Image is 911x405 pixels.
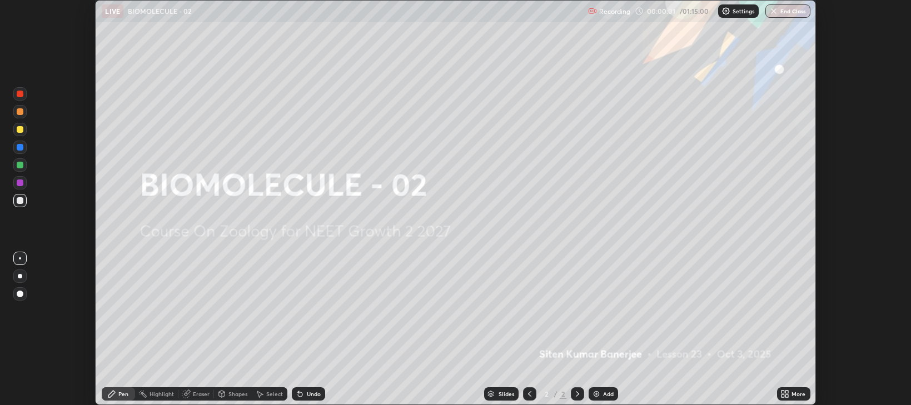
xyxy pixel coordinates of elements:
[541,391,552,397] div: 2
[554,391,557,397] div: /
[791,391,805,397] div: More
[769,7,778,16] img: end-class-cross
[150,391,174,397] div: Highlight
[592,389,601,398] img: add-slide-button
[588,7,597,16] img: recording.375f2c34.svg
[118,391,128,397] div: Pen
[599,7,630,16] p: Recording
[560,389,566,399] div: 2
[603,391,614,397] div: Add
[499,391,514,397] div: Slides
[105,7,120,16] p: LIVE
[266,391,283,397] div: Select
[128,7,191,16] p: BIOMOLECULE - 02
[193,391,210,397] div: Eraser
[721,7,730,16] img: class-settings-icons
[228,391,247,397] div: Shapes
[733,8,754,14] p: Settings
[307,391,321,397] div: Undo
[765,4,810,18] button: End Class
